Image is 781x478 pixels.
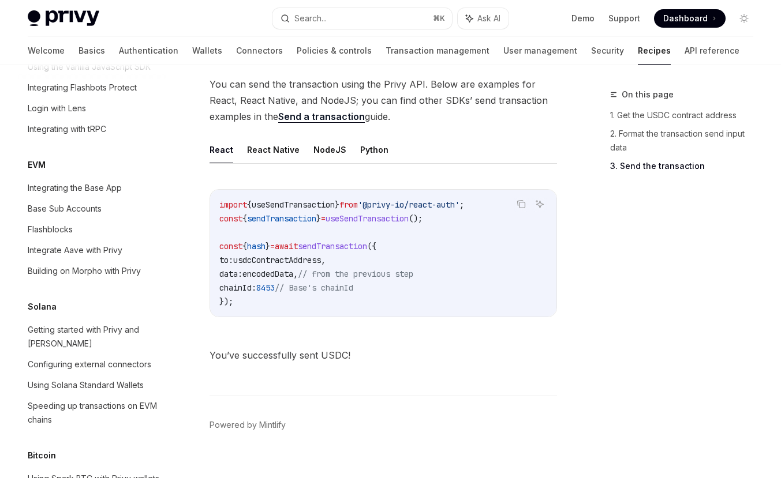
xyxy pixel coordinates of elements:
[360,136,388,163] button: Python
[18,98,166,119] a: Login with Lens
[571,13,595,24] a: Demo
[270,241,275,251] span: =
[367,241,376,251] span: ({
[622,88,674,101] span: On this page
[28,81,137,95] div: Integrating Flashbots Protect
[79,37,105,65] a: Basics
[313,136,346,163] button: NodeJS
[459,200,464,210] span: ;
[219,283,256,293] span: chainId:
[18,354,166,375] a: Configuring external connectors
[326,213,409,224] span: useSendTransaction
[18,77,166,98] a: Integrating Flashbots Protect
[28,264,141,278] div: Building on Morpho with Privy
[18,396,166,430] a: Speeding up transactions on EVM chains
[28,323,159,351] div: Getting started with Privy and [PERSON_NAME]
[247,200,252,210] span: {
[210,136,233,163] button: React
[663,13,708,24] span: Dashboard
[298,269,413,279] span: // from the previous step
[316,213,321,224] span: }
[28,243,122,257] div: Integrate Aave with Privy
[18,219,166,240] a: Flashblocks
[532,197,547,212] button: Ask AI
[219,269,242,279] span: data:
[247,241,266,251] span: hash
[610,157,763,175] a: 3. Send the transaction
[242,241,247,251] span: {
[275,241,298,251] span: await
[28,300,57,314] h5: Solana
[297,37,372,65] a: Policies & controls
[28,357,151,371] div: Configuring external connectors
[219,241,242,251] span: const
[433,14,445,23] span: ⌘ K
[219,255,233,265] span: to:
[654,9,726,28] a: Dashboard
[477,13,500,24] span: Ask AI
[293,269,298,279] span: ,
[18,198,166,219] a: Base Sub Accounts
[28,399,159,427] div: Speeding up transactions on EVM chains
[28,10,99,27] img: light logo
[236,37,283,65] a: Connectors
[339,200,358,210] span: from
[610,106,763,125] a: 1. Get the USDC contract address
[28,223,73,236] div: Flashblocks
[28,158,46,172] h5: EVM
[233,255,321,265] span: usdcContractAddress
[278,111,365,123] a: Send a transaction
[119,37,178,65] a: Authentication
[28,378,144,392] div: Using Solana Standard Wallets
[386,37,489,65] a: Transaction management
[321,255,326,265] span: ,
[608,13,640,24] a: Support
[610,125,763,157] a: 2. Format the transaction send input data
[247,213,316,224] span: sendTransaction
[219,213,242,224] span: const
[18,319,166,354] a: Getting started with Privy and [PERSON_NAME]
[252,200,335,210] span: useSendTransaction
[28,449,56,462] h5: Bitcoin
[358,200,459,210] span: '@privy-io/react-auth'
[409,213,423,224] span: ();
[28,37,65,65] a: Welcome
[247,136,300,163] button: React Native
[638,37,671,65] a: Recipes
[294,12,327,25] div: Search...
[242,269,293,279] span: encodedData
[18,261,166,281] a: Building on Morpho with Privy
[275,283,353,293] span: // Base's chainId
[210,76,557,125] span: You can send the transaction using the Privy API. Below are examples for React, React Native, and...
[28,101,86,115] div: Login with Lens
[28,202,102,216] div: Base Sub Accounts
[685,37,739,65] a: API reference
[28,181,122,195] div: Integrating the Base App
[458,8,509,29] button: Ask AI
[18,375,166,396] a: Using Solana Standard Wallets
[321,213,326,224] span: =
[18,240,166,261] a: Integrate Aave with Privy
[256,283,275,293] span: 8453
[503,37,577,65] a: User management
[210,347,557,363] span: You’ve successfully sent USDC!
[192,37,222,65] a: Wallets
[18,119,166,140] a: Integrating with tRPC
[266,241,270,251] span: }
[272,8,451,29] button: Search...⌘K
[735,9,753,28] button: Toggle dark mode
[18,178,166,198] a: Integrating the Base App
[335,200,339,210] span: }
[219,296,233,307] span: });
[242,213,247,224] span: {
[514,197,529,212] button: Copy the contents from the code block
[591,37,624,65] a: Security
[28,122,106,136] div: Integrating with tRPC
[219,200,247,210] span: import
[210,419,286,431] a: Powered by Mintlify
[298,241,367,251] span: sendTransaction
